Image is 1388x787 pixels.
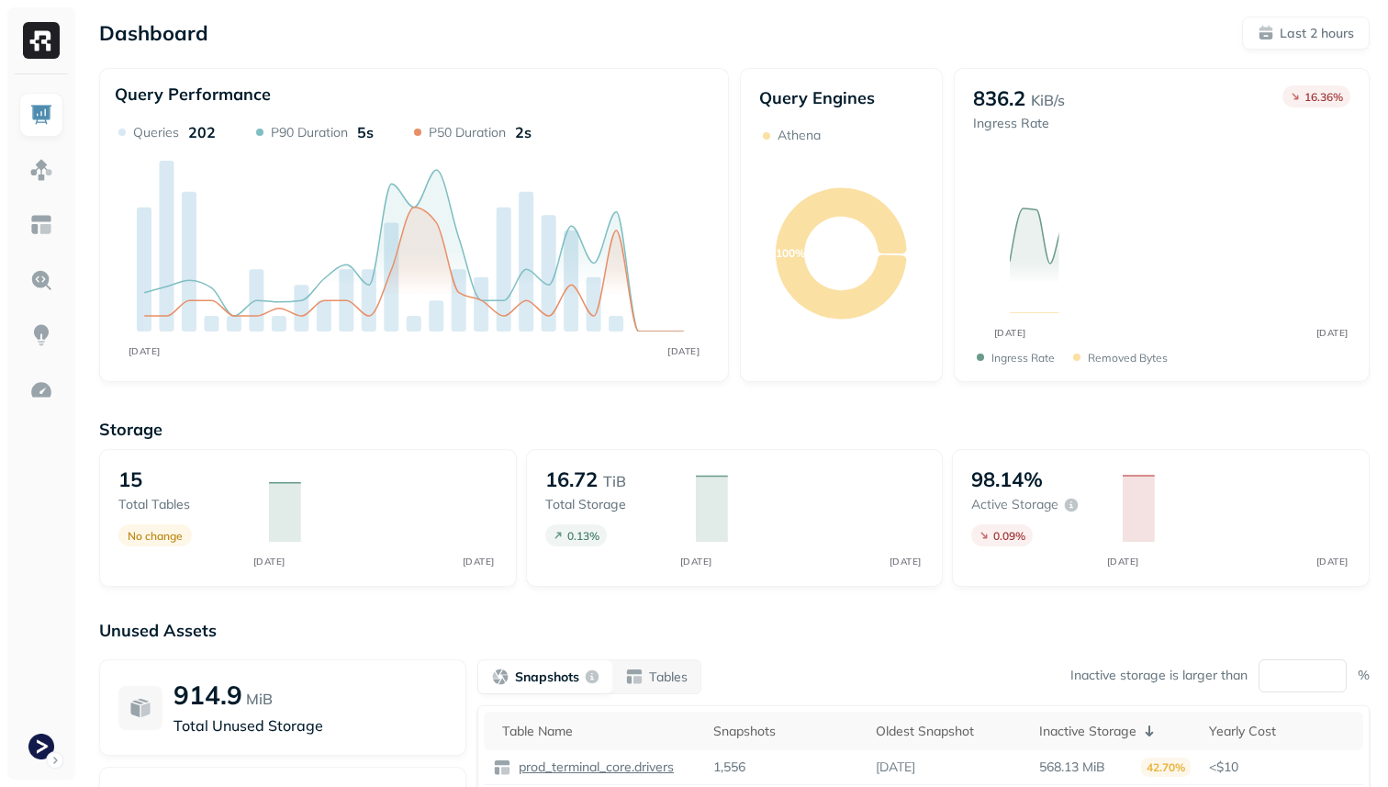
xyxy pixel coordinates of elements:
[567,529,599,543] p: 0.13 %
[545,496,677,513] p: Total storage
[1209,759,1354,776] p: <$10
[29,213,53,237] img: Asset Explorer
[115,84,271,105] p: Query Performance
[1280,25,1354,42] p: Last 2 hours
[29,323,53,347] img: Insights
[28,734,54,759] img: Terminal
[429,124,506,141] p: P50 Duration
[1315,556,1348,568] tspan: [DATE]
[776,246,805,260] text: 100%
[545,467,598,492] p: 16.72
[188,123,216,141] p: 202
[29,268,53,292] img: Query Explorer
[603,470,626,492] p: TiB
[29,378,53,402] img: Optimization
[128,529,183,543] p: No change
[271,124,348,141] p: P90 Duration
[502,723,695,740] div: Table Name
[515,669,579,686] p: Snapshots
[99,620,1370,641] p: Unused Assets
[993,327,1025,339] tspan: [DATE]
[463,556,495,568] tspan: [DATE]
[515,123,532,141] p: 2s
[29,158,53,182] img: Assets
[680,556,712,568] tspan: [DATE]
[993,529,1025,543] p: 0.09 %
[991,351,1055,365] p: Ingress Rate
[29,103,53,127] img: Dashboard
[99,20,208,46] p: Dashboard
[713,723,858,740] div: Snapshots
[890,556,922,568] tspan: [DATE]
[99,419,1370,440] p: Storage
[971,496,1058,513] p: Active storage
[133,124,179,141] p: Queries
[778,127,821,144] p: Athena
[667,345,700,357] tspan: [DATE]
[1088,351,1168,365] p: Removed bytes
[759,87,923,108] p: Query Engines
[493,759,511,777] img: table
[876,723,1021,740] div: Oldest Snapshot
[129,345,161,357] tspan: [DATE]
[1304,90,1343,104] p: 16.36 %
[253,556,285,568] tspan: [DATE]
[649,669,688,686] p: Tables
[515,759,674,776] p: prod_terminal_core.drivers
[246,688,273,710] p: MiB
[173,679,242,711] p: 914.9
[357,123,374,141] p: 5s
[1315,327,1348,339] tspan: [DATE]
[1106,556,1138,568] tspan: [DATE]
[511,759,674,776] a: prod_terminal_core.drivers
[1070,667,1248,684] p: Inactive storage is larger than
[713,759,745,776] p: 1,556
[1039,759,1105,776] p: 568.13 MiB
[118,467,142,492] p: 15
[973,85,1025,111] p: 836.2
[1242,17,1370,50] button: Last 2 hours
[973,115,1065,132] p: Ingress Rate
[1031,89,1065,111] p: KiB/s
[23,22,60,59] img: Ryft
[1039,723,1136,740] p: Inactive Storage
[1209,723,1354,740] div: Yearly Cost
[1358,667,1370,684] p: %
[876,759,915,776] p: [DATE]
[971,467,1043,492] p: 98.14%
[118,496,251,513] p: Total tables
[173,714,447,736] p: Total Unused Storage
[1141,758,1191,777] p: 42.70%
